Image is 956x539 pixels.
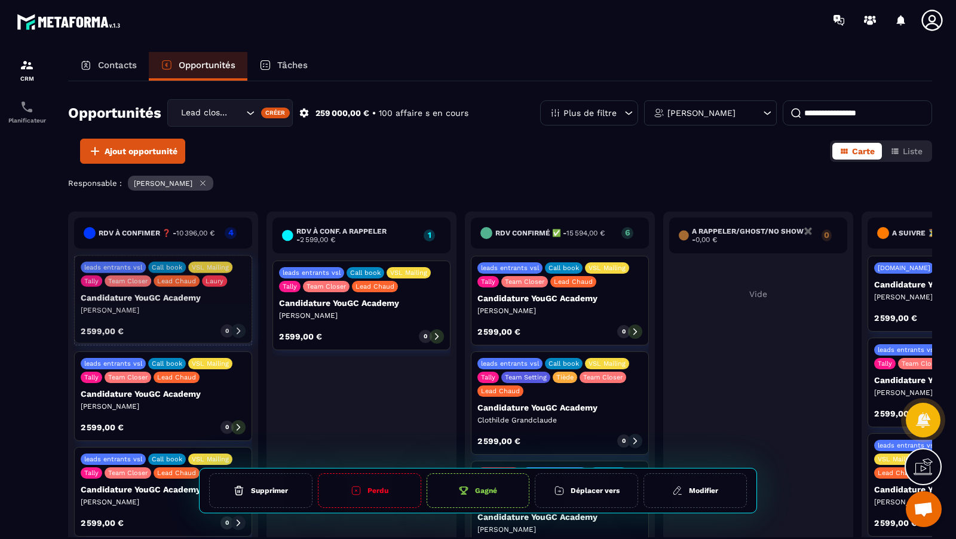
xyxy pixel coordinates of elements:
span: Lead closing [178,106,231,120]
p: [DOMAIN_NAME] [878,264,930,272]
p: Tally [84,373,99,381]
h6: A RAPPELER/GHOST/NO SHOW✖️ - [692,227,816,244]
button: Carte [832,143,882,160]
p: Lead Chaud [481,387,520,395]
p: Vide [669,289,847,299]
p: 0 [225,423,229,431]
p: Call book [350,269,381,277]
p: 2 599,00 € [81,519,124,527]
p: Call book [152,264,182,272]
p: 0 [225,327,229,336]
h2: Opportunités [68,101,161,125]
p: [PERSON_NAME] [279,311,444,320]
a: Tâches [247,52,320,81]
p: • [372,108,376,119]
p: leads entrants vsl [84,455,142,463]
p: 0 [225,519,229,527]
p: leads entrants vsl [481,360,539,367]
p: 0 [622,437,626,445]
span: Carte [852,146,875,156]
a: formationformationCRM [3,49,51,91]
p: leads entrants vsl [878,346,936,354]
h6: Rdv confirmé ✅ - [495,229,605,237]
p: 0 [424,332,427,341]
p: 4 [225,228,237,237]
p: leads entrants vsl [481,264,539,272]
p: Tally [481,373,495,381]
p: Tally [84,278,99,286]
p: VSL Mailing [390,269,427,277]
h6: Déplacer vers [571,486,620,495]
button: Liste [883,143,930,160]
a: schedulerschedulerPlanificateur [3,91,51,133]
p: 2 599,00 € [81,327,124,336]
p: leads entrants vsl [84,264,142,272]
h6: RDV à confimer ❓ - [99,229,215,237]
p: Tiède [556,373,574,381]
span: Liste [903,146,923,156]
span: 15 594,00 € [566,229,605,237]
p: [PERSON_NAME] [667,109,736,117]
p: [PERSON_NAME] [81,402,246,411]
p: Call book [152,360,182,367]
p: [PERSON_NAME] [134,179,192,188]
p: Tâches [277,60,308,71]
p: Candidature YouGC Academy [477,293,642,303]
span: 10 396,00 € [176,229,215,237]
p: Candidature YouGC Academy [81,293,246,303]
h6: Gagné [475,486,497,495]
p: 2 599,00 € [874,409,917,418]
p: Candidature YouGC Academy [477,403,642,412]
p: [PERSON_NAME] [477,525,642,534]
input: Search for option [231,106,243,120]
p: Candidature YouGC Academy [279,298,444,308]
button: Ajout opportunité [80,139,185,164]
p: CRM [3,75,51,82]
img: cup-gr.aac5f536.svg [458,485,469,496]
p: Team Setting [505,373,547,381]
h6: RDV à conf. A RAPPELER - [296,227,418,244]
p: [PERSON_NAME] [477,306,642,316]
h6: Perdu [367,486,388,495]
p: Opportunités [179,60,235,71]
p: 1 [424,231,435,239]
p: 2 599,00 € [874,314,917,322]
p: Lead Chaud [157,373,196,381]
p: Plus de filtre [563,109,617,117]
p: Candidature YouGC Academy [477,512,642,522]
p: 0 [622,327,626,336]
a: Opportunités [149,52,247,81]
p: 259 000,00 € [315,108,369,119]
p: leads entrants vsl [84,360,142,367]
p: Candidature YouGC Academy [81,389,246,399]
p: 2 599,00 € [874,519,917,527]
p: 2 599,00 € [477,327,520,336]
p: VSL Mailing [192,360,229,367]
p: Responsable : [68,179,122,188]
p: Tally [481,278,495,286]
p: Planificateur [3,117,51,124]
p: VSL Mailing [589,360,626,367]
p: Call book [549,264,579,272]
span: Ajout opportunité [105,145,177,157]
h6: Modifier [689,486,718,495]
p: [PERSON_NAME] [81,306,246,316]
p: Team Closer [307,283,346,290]
p: leads entrants vsl [283,269,341,277]
div: Ouvrir le chat [906,491,942,527]
p: Team Closer [108,278,148,286]
p: Lead Chaud [157,278,196,286]
span: 0,00 € [695,235,717,244]
p: VSL Mailing [878,455,915,463]
a: Contacts [68,52,149,81]
p: VSL Mailing [192,455,229,463]
p: Team Closer [108,373,148,381]
div: Search for option [167,99,293,127]
img: formation [20,58,34,72]
p: Lead Chaud [554,278,593,286]
img: logo [17,11,124,33]
p: 2 599,00 € [81,423,124,431]
p: Call book [549,360,579,367]
p: Team Closer [902,360,941,367]
p: Team Closer [583,373,623,381]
